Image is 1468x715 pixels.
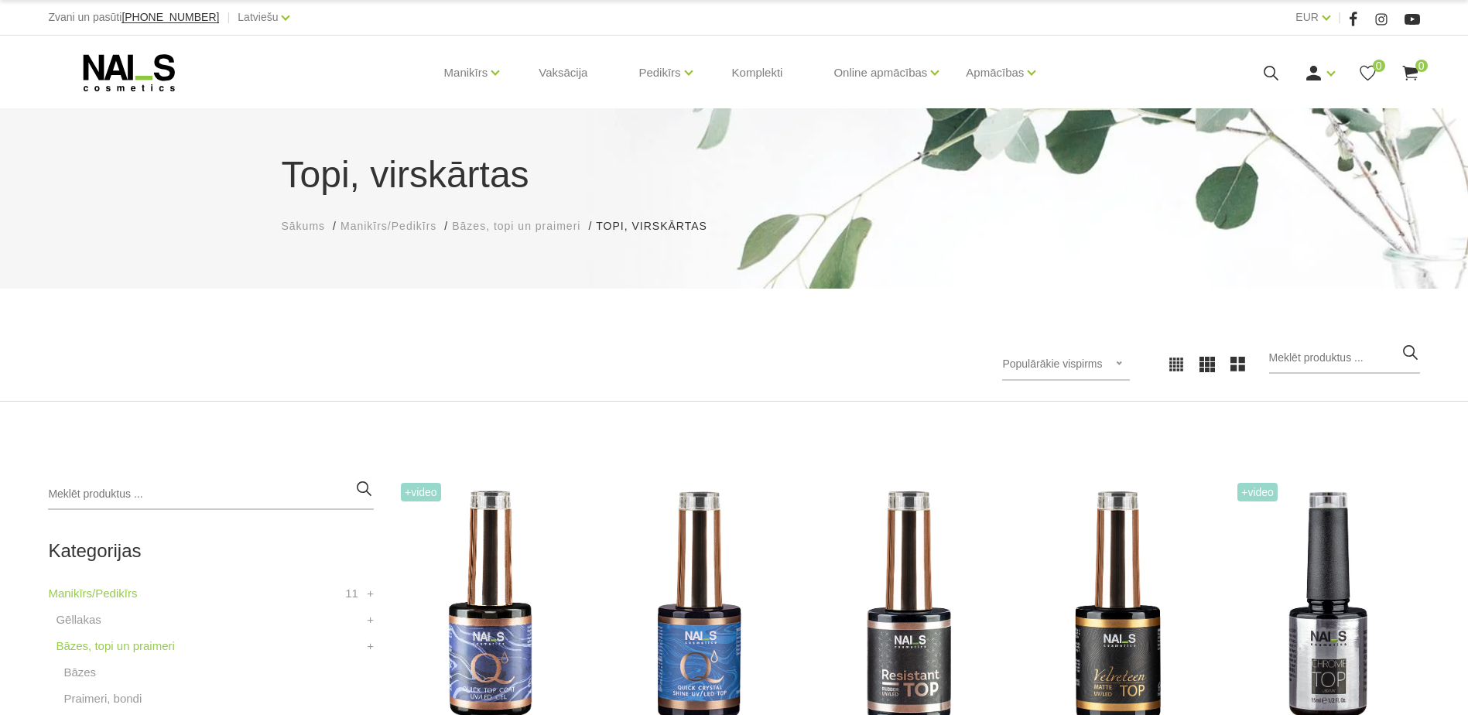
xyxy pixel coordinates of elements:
span: Bāzes, topi un praimeri [452,220,580,232]
a: 0 [1358,63,1377,83]
a: EUR [1295,8,1319,26]
a: Online apmācības [833,42,927,104]
span: 0 [1415,60,1428,72]
a: Manikīrs/Pedikīrs [48,584,137,603]
a: [PHONE_NUMBER] [121,12,219,23]
li: Topi, virskārtas [596,218,722,234]
a: Komplekti [720,36,796,110]
span: Manikīrs/Pedikīrs [340,220,436,232]
h1: Topi, virskārtas [282,147,1187,203]
div: Zvani un pasūti [48,8,219,27]
a: Bāzes [63,663,96,682]
a: 0 [1401,63,1420,83]
span: | [227,8,230,27]
span: | [1338,8,1341,27]
h2: Kategorijas [48,541,374,561]
span: +Video [401,483,441,501]
input: Meklēt produktus ... [48,479,374,510]
a: Sākums [282,218,326,234]
span: 11 [345,584,358,603]
span: Populārākie vispirms [1002,357,1102,370]
span: +Video [1237,483,1278,501]
span: [PHONE_NUMBER] [121,11,219,23]
span: Sākums [282,220,326,232]
a: + [367,584,374,603]
a: + [367,611,374,629]
a: Latviešu [238,8,278,26]
a: Apmācības [966,42,1024,104]
span: 0 [1373,60,1385,72]
a: Praimeri, bondi [63,689,142,708]
a: Gēllakas [56,611,101,629]
a: Manikīrs [444,42,488,104]
a: Bāzes, topi un praimeri [56,637,174,655]
a: Vaksācija [526,36,600,110]
a: Pedikīrs [638,42,680,104]
a: Manikīrs/Pedikīrs [340,218,436,234]
a: + [367,637,374,655]
a: Bāzes, topi un praimeri [452,218,580,234]
input: Meklēt produktus ... [1269,343,1420,374]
